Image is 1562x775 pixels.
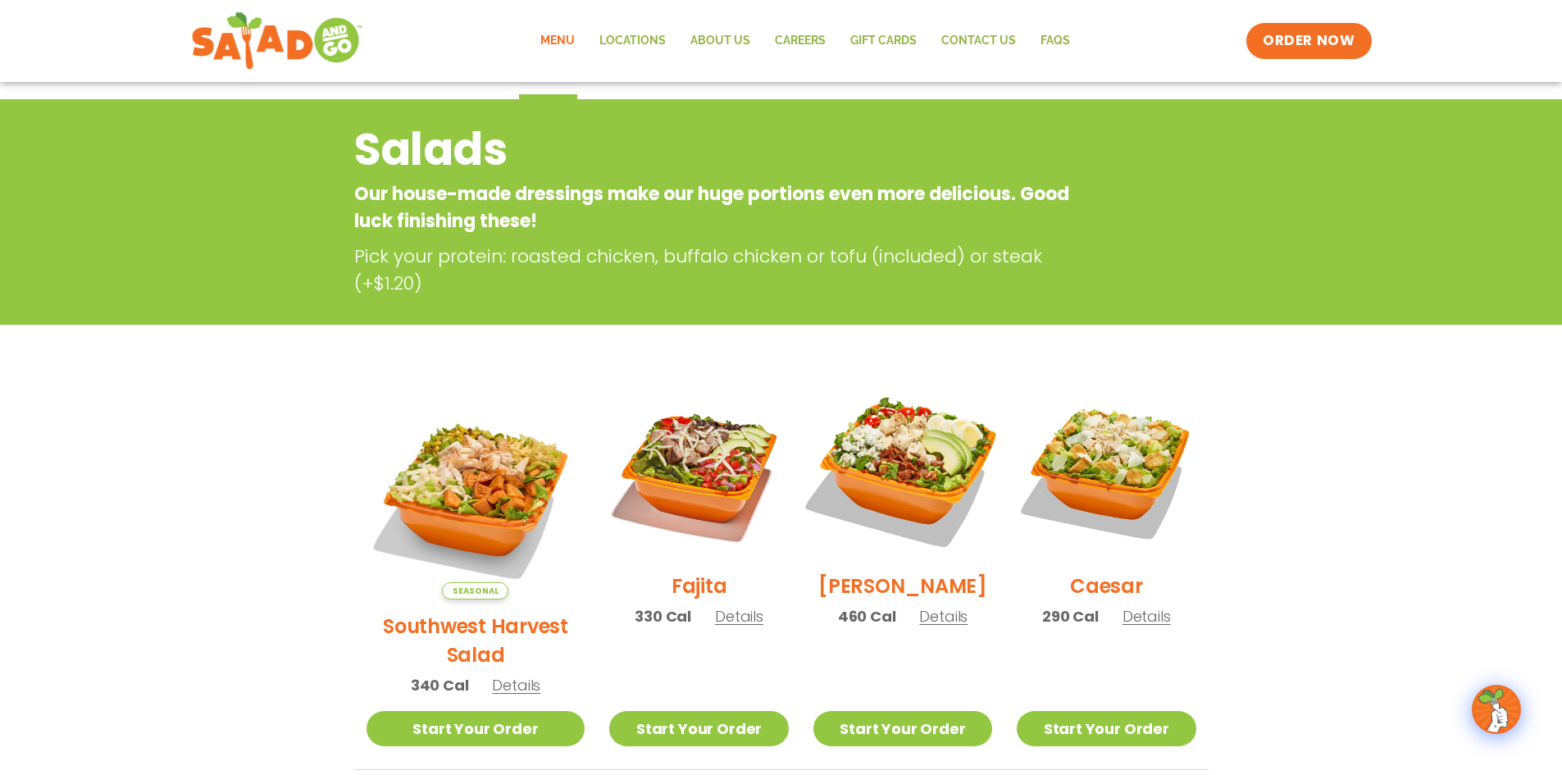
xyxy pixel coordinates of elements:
a: GIFT CARDS [838,22,929,60]
a: Start Your Order [367,711,585,746]
p: Our house-made dressings make our huge portions even more delicious. Good luck finishing these! [354,180,1077,235]
a: Locations [587,22,678,60]
h2: Caesar [1070,572,1143,600]
a: FAQs [1028,22,1082,60]
span: Details [715,606,763,627]
span: 460 Cal [838,605,896,627]
a: Careers [763,22,838,60]
span: 290 Cal [1042,605,1099,627]
span: 340 Cal [411,674,469,696]
a: Start Your Order [813,711,992,746]
span: Details [919,606,968,627]
a: Start Your Order [609,711,788,746]
img: Product photo for Fajita Salad [609,381,788,559]
span: 330 Cal [635,605,691,627]
p: Pick your protein: roasted chicken, buffalo chicken or tofu (included) or steak (+$1.20) [354,243,1084,297]
span: ORDER NOW [1263,31,1355,51]
a: ORDER NOW [1246,23,1371,59]
a: Start Your Order [1017,711,1195,746]
a: Contact Us [929,22,1028,60]
span: Details [1123,606,1171,627]
h2: [PERSON_NAME] [818,572,987,600]
img: new-SAG-logo-768×292 [191,8,364,74]
h2: Salads [354,116,1077,183]
img: wpChatIcon [1473,686,1519,732]
a: Menu [528,22,587,60]
span: Details [492,675,540,695]
a: About Us [678,22,763,60]
img: Product photo for Caesar Salad [1017,381,1195,559]
span: Seasonal [442,582,508,599]
nav: Menu [528,22,1082,60]
h2: Southwest Harvest Salad [367,612,585,669]
img: Product photo for Southwest Harvest Salad [367,381,585,599]
img: Product photo for Cobb Salad [798,365,1008,575]
h2: Fajita [672,572,727,600]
